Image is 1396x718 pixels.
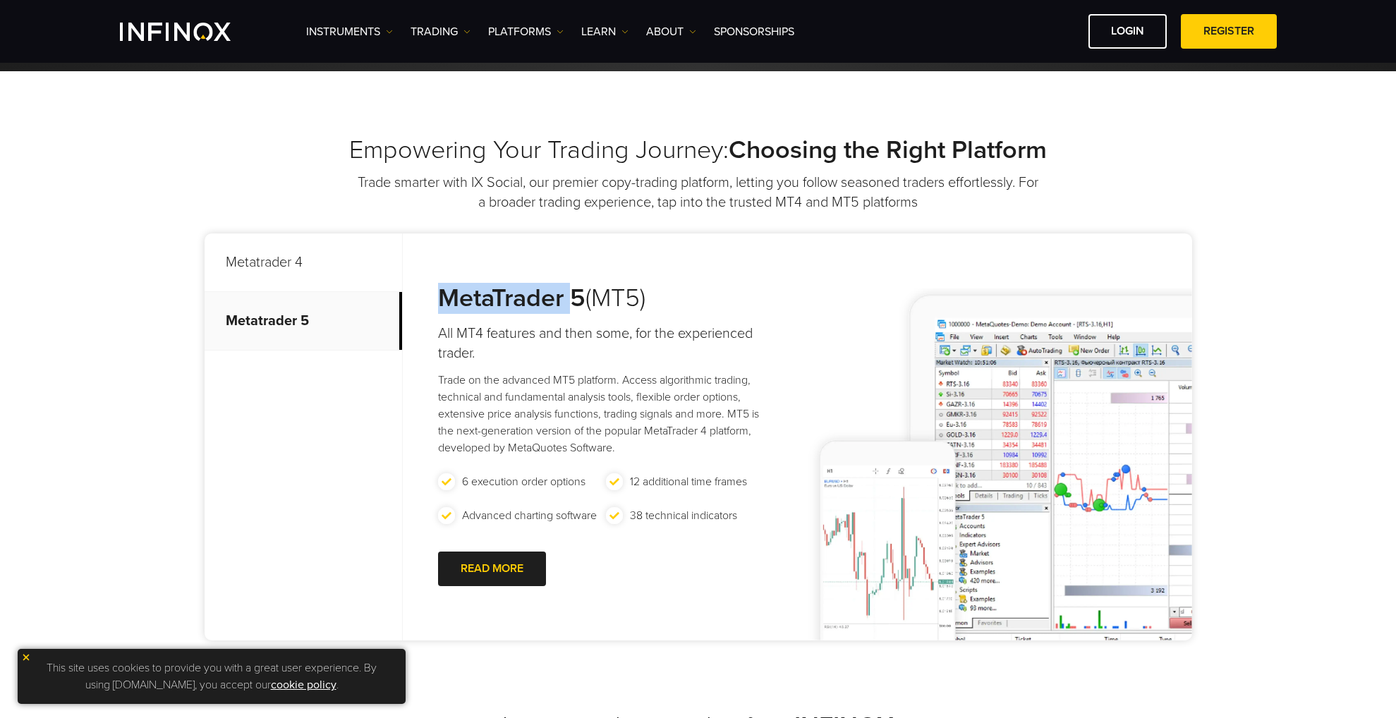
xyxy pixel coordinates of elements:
[1088,14,1167,49] a: LOGIN
[714,23,794,40] a: SPONSORSHIPS
[205,233,402,292] p: Metatrader 4
[271,678,336,692] a: cookie policy
[729,135,1047,165] strong: Choosing the Right Platform
[488,23,564,40] a: PLATFORMS
[1181,14,1277,49] a: REGISTER
[438,283,585,313] strong: MetaTrader 5
[356,173,1040,212] p: Trade smarter with IX Social, our premier copy-trading platform, letting you follow seasoned trad...
[25,656,399,697] p: This site uses cookies to provide you with a great user experience. By using [DOMAIN_NAME], you a...
[462,507,597,524] p: Advanced charting software
[306,23,393,40] a: Instruments
[630,473,747,490] p: 12 additional time frames
[581,23,629,40] a: Learn
[438,283,775,314] h3: (MT5)
[630,507,737,524] p: 38 technical indicators
[205,292,402,351] p: Metatrader 5
[21,652,31,662] img: yellow close icon
[438,552,546,586] a: READ MORE
[438,324,775,363] h4: All MT4 features and then some, for the experienced trader.
[205,135,1192,166] h2: Empowering Your Trading Journey:
[462,473,585,490] p: 6 execution order options
[438,372,775,456] p: Trade on the advanced MT5 platform. Access algorithmic trading, technical and fundamental analysi...
[120,23,264,41] a: INFINOX Logo
[411,23,471,40] a: TRADING
[646,23,696,40] a: ABOUT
